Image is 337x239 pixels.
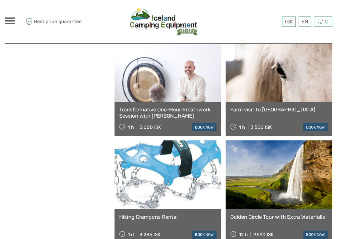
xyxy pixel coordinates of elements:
button: Open LiveChat chat widget [72,10,79,17]
span: ISK [285,18,293,25]
span: 0 [324,18,330,25]
span: 1 h [128,124,134,130]
a: book now [303,231,328,239]
a: book now [303,123,328,131]
span: Best price guarantee [24,17,87,27]
div: 5.000 ISK [139,124,161,130]
span: 1 d [128,232,134,237]
img: 671-29c6cdf6-a7e8-48aa-af67-fe191aeda864_logo_big.jpg [129,8,198,36]
div: EN [299,17,311,27]
p: We're away right now. Please check back later! [9,11,71,16]
span: 1 h [239,124,245,130]
a: Farm visit to [GEOGRAPHIC_DATA] [230,106,328,113]
a: Hiking Crampons Rental [119,214,217,220]
div: 9.990 ISK [253,232,274,237]
div: 3.500 ISK [251,124,272,130]
div: 3.286 ISK [139,232,160,237]
a: book now [192,231,217,239]
a: book now [192,123,217,131]
span: 12 h [239,232,248,237]
a: Transformative One-Hour Breathwork Session with [PERSON_NAME] [119,106,217,119]
a: Golden Circle Tour with Extra Waterfalls [230,214,328,220]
